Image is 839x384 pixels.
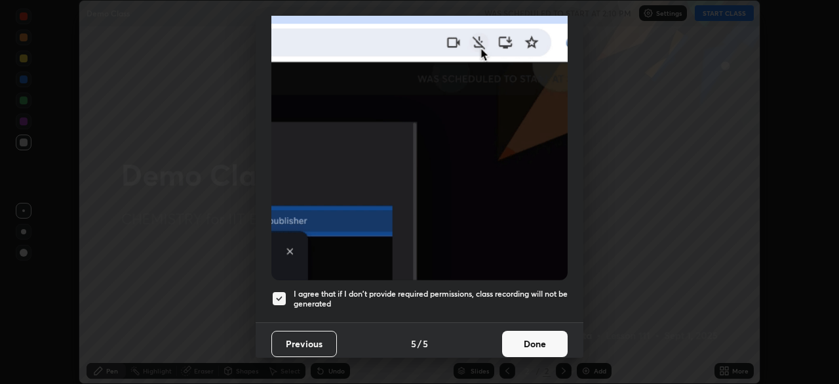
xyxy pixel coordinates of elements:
[502,331,568,357] button: Done
[411,337,416,351] h4: 5
[294,289,568,309] h5: I agree that if I don't provide required permissions, class recording will not be generated
[423,337,428,351] h4: 5
[271,331,337,357] button: Previous
[418,337,421,351] h4: /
